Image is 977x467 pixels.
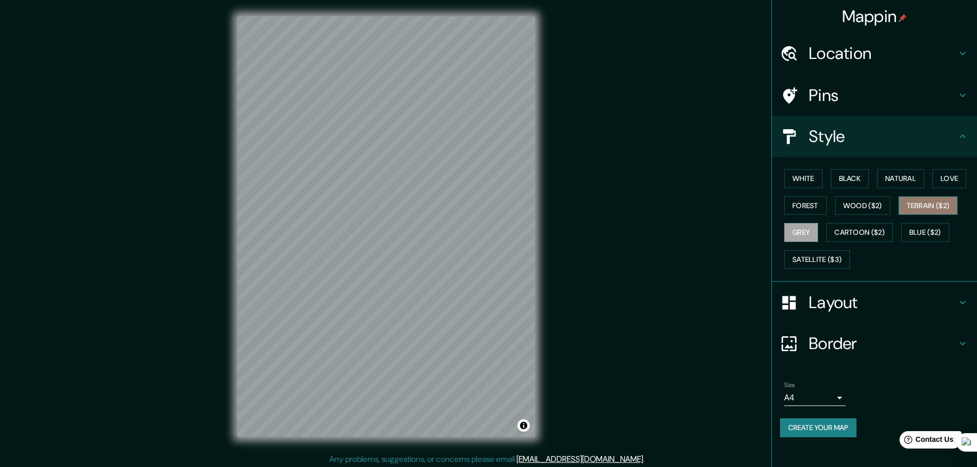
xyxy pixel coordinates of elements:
[899,196,958,215] button: Terrain ($2)
[899,14,907,22] img: pin-icon.png
[809,85,956,106] h4: Pins
[784,250,850,269] button: Satellite ($3)
[772,33,977,74] div: Location
[842,6,907,27] h4: Mappin
[932,169,966,188] button: Love
[826,223,893,242] button: Cartoon ($2)
[784,390,846,406] div: A4
[780,418,856,437] button: Create your map
[809,292,956,313] h4: Layout
[901,223,949,242] button: Blue ($2)
[835,196,890,215] button: Wood ($2)
[784,169,823,188] button: White
[877,169,924,188] button: Natural
[809,126,956,147] h4: Style
[772,323,977,364] div: Border
[809,333,956,354] h4: Border
[329,453,645,465] p: Any problems, suggestions, or concerns please email .
[784,381,795,390] label: Size
[516,454,643,464] a: [EMAIL_ADDRESS][DOMAIN_NAME]
[645,453,646,465] div: .
[772,116,977,157] div: Style
[886,427,966,456] iframe: Help widget launcher
[784,196,827,215] button: Forest
[772,282,977,323] div: Layout
[831,169,869,188] button: Black
[809,43,956,64] h4: Location
[772,75,977,116] div: Pins
[237,16,535,437] canvas: Map
[646,453,648,465] div: .
[784,223,818,242] button: Grey
[517,419,530,432] button: Toggle attribution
